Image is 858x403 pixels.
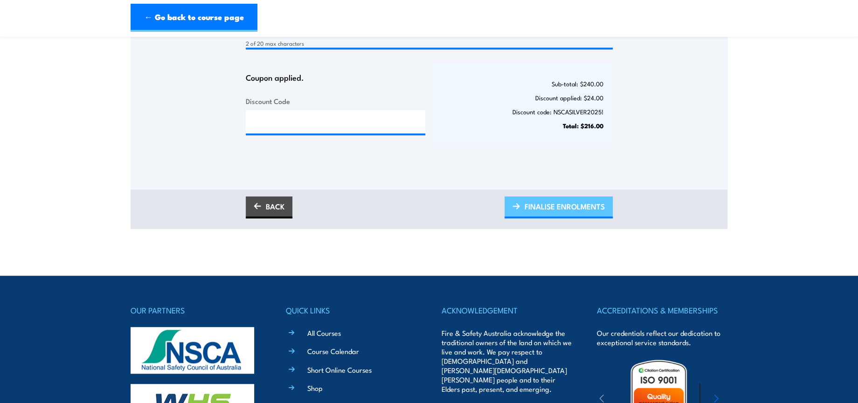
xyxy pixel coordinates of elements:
a: BACK [246,196,292,218]
p: Our credentials reflect our dedication to exceptional service standards. [597,328,727,347]
label: Discount Code [246,96,426,106]
p: Discount code: NSCASILVER2025! [442,108,603,115]
a: Short Online Courses [307,365,372,375]
span: FINALISE ENROLMENTS [525,194,605,219]
h4: OUR PARTNERS [131,304,261,317]
p: Discount applied: $24.00 [442,94,603,101]
a: Course Calendar [307,346,359,356]
p: Fire & Safety Australia acknowledge the traditional owners of the land on which we live and work.... [442,328,572,394]
a: Shop [307,383,323,393]
div: Coupon applied. [246,73,418,82]
a: ← Go back to course page [131,4,257,32]
a: FINALISE ENROLMENTS [505,196,613,218]
h4: QUICK LINKS [286,304,416,317]
p: Sub-total: $240.00 [442,80,603,87]
h4: ACCREDITATIONS & MEMBERSHIPS [597,304,727,317]
strong: Total: $216.00 [563,121,603,130]
img: nsca-logo-footer [131,327,254,374]
div: 2 of 20 max characters [246,39,613,48]
a: All Courses [307,328,341,338]
h4: ACKNOWLEDGEMENT [442,304,572,317]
